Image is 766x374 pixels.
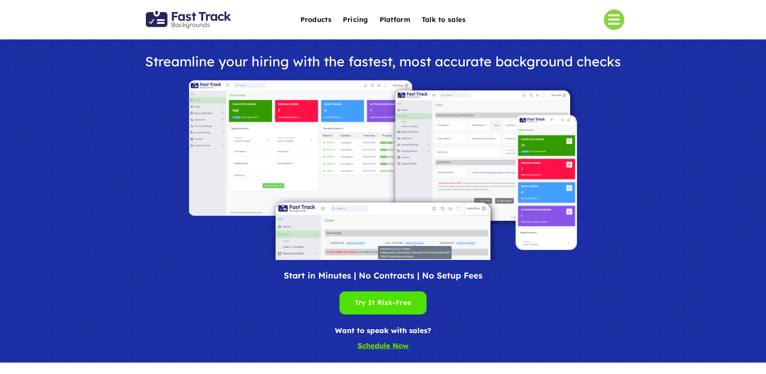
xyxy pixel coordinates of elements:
span: Try It Risk-Free [355,297,411,309]
span: Pricing [343,14,368,26]
img: Fast Track Backgrounds Logo [146,11,231,28]
a: Talk to sales [422,12,466,28]
span: Want to speak with sales? [335,326,431,335]
a: Platform [380,12,410,28]
span: Start in Minutes | No Contracts | No Setup Fees [284,270,483,281]
a: Fast Track Backgrounds Logo [146,10,231,18]
h1: Streamline your hiring with the fastest, most accurate background checks [137,54,629,69]
a: Schedule Now [358,341,409,350]
span: Platform [380,14,410,26]
nav: One Page [263,1,504,39]
a: Try It Risk-Free [339,291,427,315]
a: Link to # [604,9,624,30]
img: Fast Track Backgrounds Platform [189,80,577,260]
a: Pricing [343,12,368,28]
span: Talk to sales [422,14,466,26]
span: Products [300,14,331,26]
